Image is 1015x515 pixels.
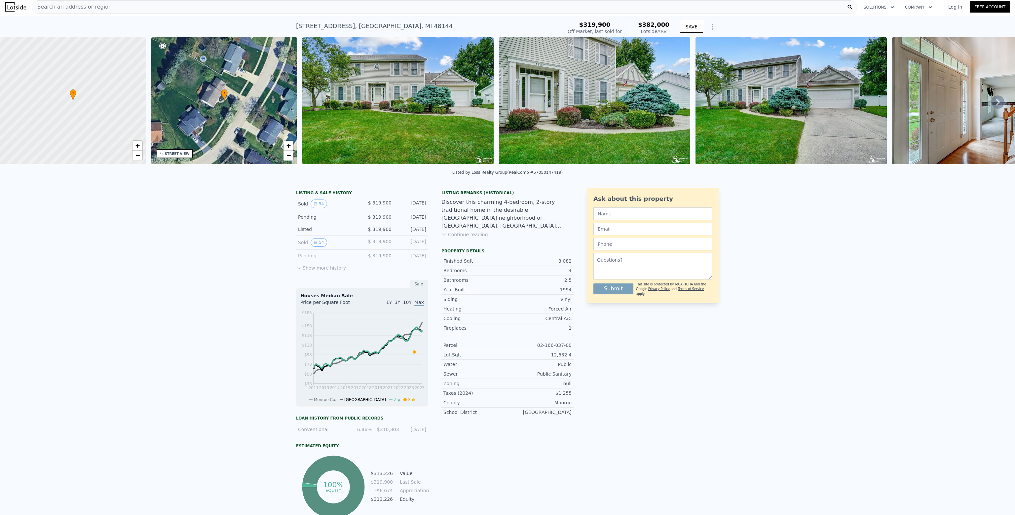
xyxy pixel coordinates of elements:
tspan: $78 [304,362,312,367]
tspan: 2022 [394,386,404,390]
tspan: $138 [302,333,312,338]
div: null [507,380,572,387]
div: $1,255 [507,390,572,396]
input: Email [593,223,712,235]
div: Sold [298,238,357,247]
span: + [135,141,139,150]
a: Privacy Policy [648,287,670,291]
div: Loan history from public records [296,416,428,421]
button: Company [900,1,938,13]
span: $ 319,900 [368,239,392,244]
span: Zip [394,397,400,402]
tspan: 2011 [309,386,319,390]
div: Public Sanitary [507,371,572,377]
div: STREET VIEW [165,151,190,156]
div: Sold [298,200,357,208]
span: • [70,90,76,96]
button: Show Options [706,20,719,33]
tspan: 100% [323,481,344,489]
button: View historical data [311,238,327,247]
td: $319,900 [370,478,393,486]
div: Monroe [507,399,572,406]
td: Last Sale [398,478,428,486]
div: [DATE] [397,226,426,233]
div: [STREET_ADDRESS] , [GEOGRAPHIC_DATA] , MI 48144 [296,21,453,31]
span: 1Y [386,300,392,305]
span: Monroe Co. [314,397,336,402]
button: SAVE [680,21,703,33]
div: [DATE] [397,238,426,247]
div: Estimated Equity [296,443,428,449]
div: 6.86% [349,426,372,433]
div: 3,082 [507,258,572,264]
a: Zoom out [132,151,142,161]
tspan: $38 [304,382,312,386]
div: [DATE] [397,214,426,220]
div: LISTING & SALE HISTORY [296,190,428,197]
button: Show more history [296,262,346,271]
div: 12,632.4 [507,351,572,358]
div: Listed by Loss Realty Group (RealComp #57050147419) [452,170,563,175]
tspan: $158 [302,324,312,328]
div: Ask about this property [593,194,712,203]
div: 02-166-037-00 [507,342,572,349]
tspan: $185 [302,311,312,315]
span: Sale [408,397,417,402]
input: Name [593,207,712,220]
span: • [221,90,228,96]
td: $313,226 [370,470,393,477]
div: Taxes (2024) [443,390,507,396]
td: -$6,674 [370,487,393,494]
input: Phone [593,238,712,250]
div: Sewer [443,371,507,377]
div: Off Market, last sold for [568,28,622,35]
tspan: $58 [304,372,312,377]
tspan: 2013 [319,386,329,390]
span: $ 319,900 [368,253,392,258]
button: Submit [593,283,633,294]
div: Pending [298,214,357,220]
tspan: 2025 [415,386,425,390]
div: [GEOGRAPHIC_DATA] [507,409,572,416]
div: • [70,89,76,101]
a: Terms of Service [678,287,704,291]
tspan: 2021 [383,386,393,390]
span: Max [414,300,424,306]
td: $313,226 [370,496,393,503]
div: 4 [507,267,572,274]
tspan: $98 [304,352,312,357]
div: County [443,399,507,406]
div: Bedrooms [443,267,507,274]
div: Lotside ARV [638,28,669,35]
a: Zoom in [132,141,142,151]
div: Forced Air [507,306,572,312]
div: Zoning [443,380,507,387]
span: Search an address or region [32,3,112,11]
div: Bathrooms [443,277,507,283]
div: Central A/C [507,315,572,322]
span: 10Y [403,300,412,305]
div: 2.5 [507,277,572,283]
span: [GEOGRAPHIC_DATA] [344,397,386,402]
a: Zoom in [283,141,293,151]
div: Listed [298,226,357,233]
span: $ 319,900 [368,214,392,220]
td: Appreciation [398,487,428,494]
div: Siding [443,296,507,303]
div: Water [443,361,507,368]
div: School District [443,409,507,416]
tspan: 2017 [351,386,361,390]
div: Public [507,361,572,368]
span: + [286,141,291,150]
a: Free Account [970,1,1010,13]
div: Fireplaces [443,325,507,331]
tspan: $118 [302,343,312,348]
div: This site is protected by reCAPTCHA and the Google and apply. [636,282,712,296]
div: [DATE] [397,252,426,259]
tspan: 2015 [340,386,351,390]
div: 1994 [507,286,572,293]
div: Property details [441,248,574,254]
div: Price per Square Foot [300,299,362,310]
div: Parcel [443,342,507,349]
div: [DATE] [403,426,426,433]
